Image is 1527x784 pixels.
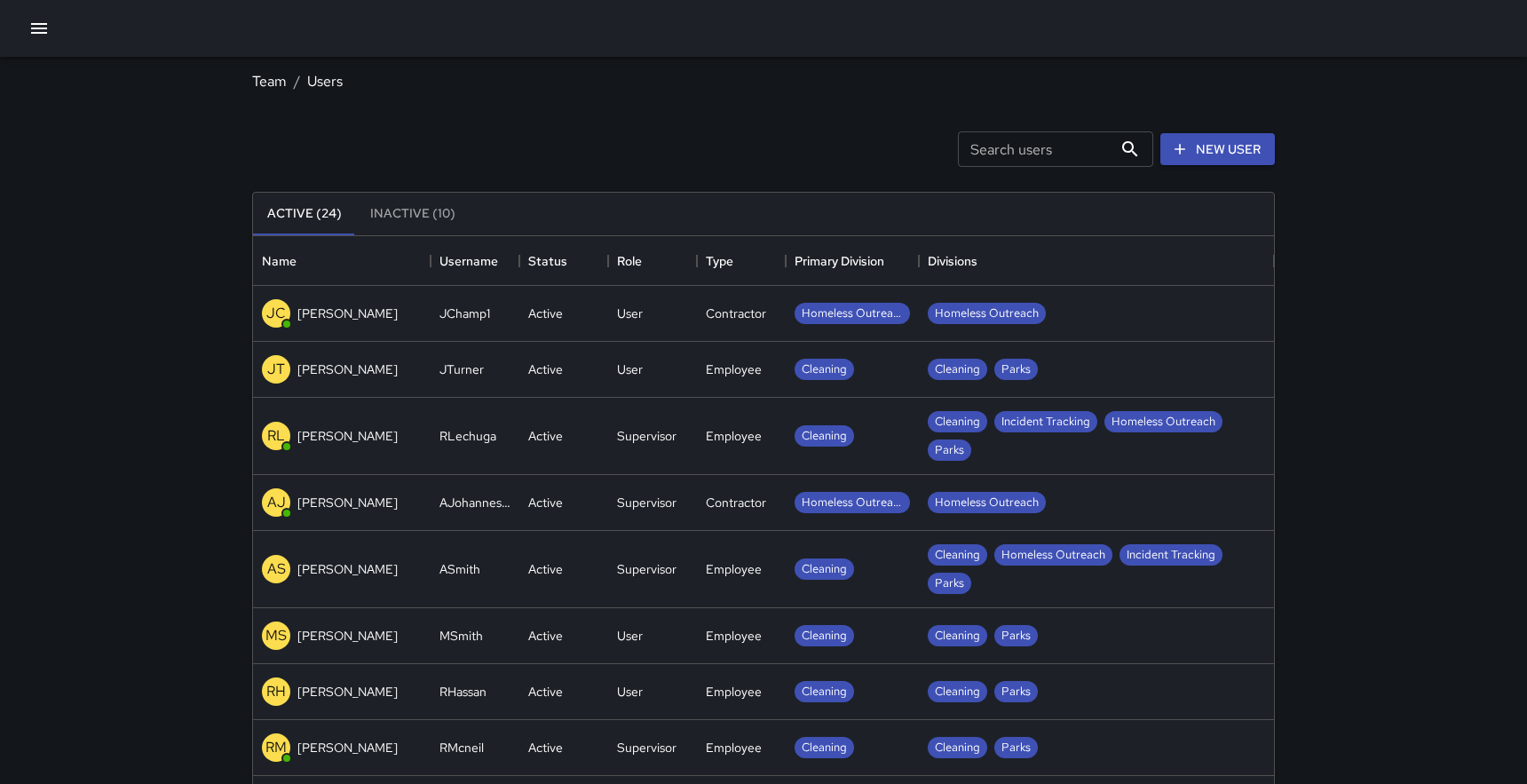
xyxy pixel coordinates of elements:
[706,627,762,645] div: Employee
[297,305,398,322] p: [PERSON_NAME]
[928,547,987,564] span: Cleaning
[439,683,487,701] div: RHassan
[994,740,1038,756] span: Parks
[928,575,971,592] span: Parks
[528,683,563,701] div: Active
[528,427,563,445] div: Active
[439,627,483,645] div: MSmith
[528,560,563,578] div: Active
[994,414,1097,431] span: Incident Tracking
[297,627,398,645] p: [PERSON_NAME]
[528,236,567,286] div: Status
[795,305,910,322] span: Homeless Outreach
[706,305,766,322] div: Contractor
[706,236,733,286] div: Type
[786,236,919,286] div: Primary Division
[617,627,643,645] div: User
[617,739,676,756] div: Supervisor
[297,560,398,578] p: [PERSON_NAME]
[528,627,563,645] div: Active
[297,683,398,701] p: [PERSON_NAME]
[265,737,287,758] p: RM
[439,305,490,322] div: JChamp1
[928,361,987,378] span: Cleaning
[528,494,563,511] div: Active
[928,442,971,459] span: Parks
[919,236,1274,286] div: Divisions
[706,427,762,445] div: Employee
[706,560,762,578] div: Employee
[267,425,285,447] p: RL
[528,360,563,378] div: Active
[439,739,484,756] div: RMcneil
[252,72,287,91] a: Team
[1120,547,1222,564] span: Incident Tracking
[706,360,762,378] div: Employee
[795,740,854,756] span: Cleaning
[439,560,480,578] div: ASmith
[706,494,766,511] div: Contractor
[706,683,762,701] div: Employee
[994,628,1038,645] span: Parks
[928,305,1046,322] span: Homeless Outreach
[265,625,287,646] p: MS
[795,561,854,578] span: Cleaning
[439,494,510,511] div: AJohannessen
[297,739,398,756] p: [PERSON_NAME]
[928,236,977,286] div: Divisions
[294,71,300,92] li: /
[795,428,854,445] span: Cleaning
[994,361,1038,378] span: Parks
[297,427,398,445] p: [PERSON_NAME]
[994,547,1112,564] span: Homeless Outreach
[266,303,286,324] p: JC
[439,427,496,445] div: RLechuga
[266,681,286,702] p: RH
[795,236,884,286] div: Primary Division
[617,560,676,578] div: Supervisor
[439,360,484,378] div: JTurner
[617,360,643,378] div: User
[617,236,642,286] div: Role
[253,193,356,235] button: Active (24)
[928,740,987,756] span: Cleaning
[608,236,697,286] div: Role
[706,739,762,756] div: Employee
[795,361,854,378] span: Cleaning
[928,684,987,701] span: Cleaning
[267,359,285,380] p: JT
[795,495,910,511] span: Homeless Outreach
[528,739,563,756] div: Active
[253,236,431,286] div: Name
[267,492,286,513] p: AJ
[439,236,498,286] div: Username
[1104,414,1222,431] span: Homeless Outreach
[297,360,398,378] p: [PERSON_NAME]
[356,193,470,235] button: Inactive (10)
[528,305,563,322] div: Active
[267,558,286,580] p: AS
[928,495,1046,511] span: Homeless Outreach
[617,683,643,701] div: User
[1160,133,1275,166] a: New User
[617,427,676,445] div: Supervisor
[928,414,987,431] span: Cleaning
[617,305,643,322] div: User
[262,236,297,286] div: Name
[795,684,854,701] span: Cleaning
[697,236,786,286] div: Type
[795,628,854,645] span: Cleaning
[307,72,343,91] a: Users
[617,494,676,511] div: Supervisor
[297,494,398,511] p: [PERSON_NAME]
[431,236,519,286] div: Username
[928,628,987,645] span: Cleaning
[994,684,1038,701] span: Parks
[519,236,608,286] div: Status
